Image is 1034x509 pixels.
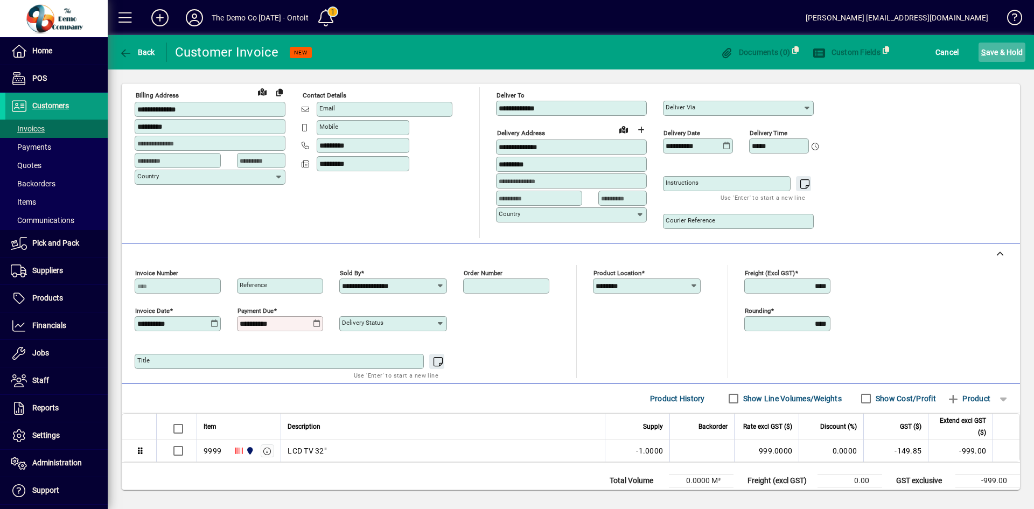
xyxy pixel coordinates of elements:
[32,431,60,440] span: Settings
[721,191,805,204] mat-hint: Use 'Enter' to start a new line
[288,421,320,433] span: Description
[135,307,170,315] mat-label: Invoice date
[5,156,108,175] a: Quotes
[750,129,787,137] mat-label: Delivery time
[981,48,986,57] span: S
[254,83,271,100] a: View on map
[742,475,818,487] td: Freight (excl GST)
[177,8,212,27] button: Profile
[900,421,921,433] span: GST ($)
[11,143,51,151] span: Payments
[663,129,700,137] mat-label: Delivery date
[593,269,641,277] mat-label: Product location
[5,38,108,65] a: Home
[32,348,49,357] span: Jobs
[981,44,1023,61] span: ave & Hold
[646,389,709,408] button: Product History
[632,121,649,138] button: Choose address
[5,395,108,422] a: Reports
[137,172,159,180] mat-label: Country
[955,475,1020,487] td: -999.00
[818,487,882,500] td: 0.00
[643,421,663,433] span: Supply
[32,321,66,330] span: Financials
[243,445,255,457] span: Auckland
[955,487,1020,500] td: -149.85
[604,487,669,500] td: Total Weight
[891,475,955,487] td: GST exclusive
[818,475,882,487] td: 0.00
[604,475,669,487] td: Total Volume
[237,307,274,315] mat-label: Payment due
[32,266,63,275] span: Suppliers
[5,257,108,284] a: Suppliers
[933,43,962,62] button: Cancel
[669,475,733,487] td: 0.0000 M³
[810,43,883,62] button: Custom Fields
[5,340,108,367] a: Jobs
[319,123,338,130] mat-label: Mobile
[240,281,267,289] mat-label: Reference
[820,421,857,433] span: Discount (%)
[116,43,158,62] button: Back
[720,48,790,57] span: Documents (0)
[741,393,842,404] label: Show Line Volumes/Weights
[32,403,59,412] span: Reports
[464,269,502,277] mat-label: Order number
[5,422,108,449] a: Settings
[5,211,108,229] a: Communications
[497,92,525,99] mat-label: Deliver To
[32,46,52,55] span: Home
[32,101,69,110] span: Customers
[636,445,663,456] span: -1.0000
[874,393,936,404] label: Show Cost/Profit
[32,486,59,494] span: Support
[743,421,792,433] span: Rate excl GST ($)
[340,269,361,277] mat-label: Sold by
[698,421,728,433] span: Backorder
[745,307,771,315] mat-label: Rounding
[119,48,155,57] span: Back
[669,487,733,500] td: 0.0000 Kg
[615,121,632,138] a: View on map
[5,230,108,257] a: Pick and Pack
[979,43,1025,62] button: Save & Hold
[32,294,63,302] span: Products
[108,43,167,62] app-page-header-button: Back
[143,8,177,27] button: Add
[928,440,993,462] td: -999.00
[863,440,928,462] td: -149.85
[11,216,74,225] span: Communications
[666,179,698,186] mat-label: Instructions
[891,487,955,500] td: GST
[204,445,221,456] div: 9999
[5,175,108,193] a: Backorders
[319,104,335,112] mat-label: Email
[354,369,438,381] mat-hint: Use 'Enter' to start a new line
[947,390,990,407] span: Product
[666,103,695,111] mat-label: Deliver via
[5,450,108,477] a: Administration
[204,421,216,433] span: Item
[32,376,49,385] span: Staff
[813,48,881,57] span: Custom Fields
[741,445,792,456] div: 999.0000
[499,210,520,218] mat-label: Country
[806,9,988,26] div: [PERSON_NAME] [EMAIL_ADDRESS][DOMAIN_NAME]
[342,319,383,326] mat-label: Delivery status
[5,285,108,312] a: Products
[5,120,108,138] a: Invoices
[935,415,986,438] span: Extend excl GST ($)
[666,217,715,224] mat-label: Courier Reference
[32,74,47,82] span: POS
[717,43,793,62] button: Documents (0)
[11,198,36,206] span: Items
[11,124,45,133] span: Invoices
[935,44,959,61] span: Cancel
[941,389,996,408] button: Product
[271,83,288,101] button: Copy to Delivery address
[32,239,79,247] span: Pick and Pack
[137,357,150,364] mat-label: Title
[294,49,308,56] span: NEW
[5,367,108,394] a: Staff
